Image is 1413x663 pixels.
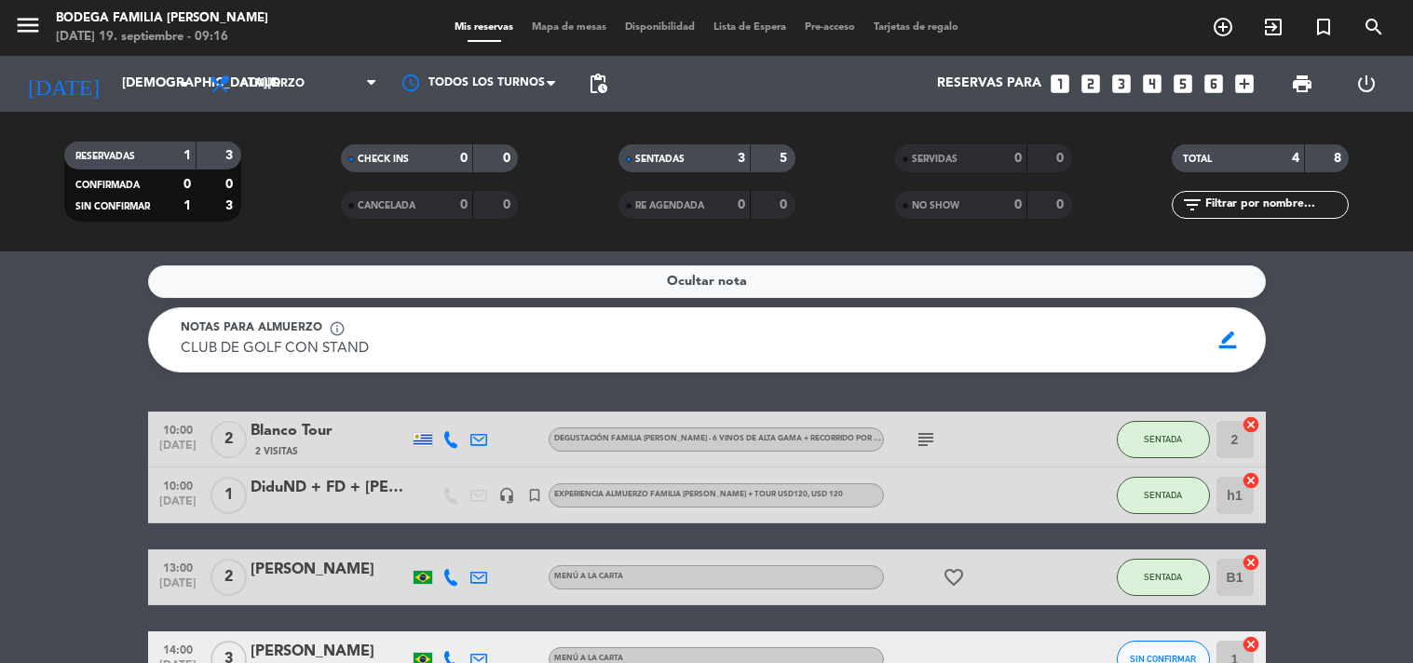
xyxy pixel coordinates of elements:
[225,199,237,212] strong: 3
[1079,72,1103,96] i: looks_two
[155,474,201,495] span: 10:00
[181,342,369,356] span: CLUB DE GOLF CON STAND
[937,76,1041,91] span: Reservas para
[1291,73,1313,95] span: print
[183,199,191,212] strong: 1
[795,22,864,33] span: Pre-acceso
[554,491,843,498] span: EXPERIENCIA ALMUERZO FAMILIA [PERSON_NAME] + TOUR USD120
[1349,11,1399,43] span: BUSCAR
[460,198,468,211] strong: 0
[704,22,795,33] span: Lista de Espera
[1292,152,1299,165] strong: 4
[251,419,409,443] div: Blanco Tour
[56,28,268,47] div: [DATE] 19. septiembre - 09:16
[1144,490,1182,500] span: SENTADA
[1212,16,1234,38] i: add_circle_outline
[864,22,968,33] span: Tarjetas de regalo
[738,198,745,211] strong: 0
[1183,155,1212,164] span: TOTAL
[1232,72,1257,96] i: add_box
[1210,322,1246,358] span: border_color
[251,476,409,500] div: DiduND + FD + [PERSON_NAME] y [PERSON_NAME] en EJSA
[1363,16,1385,38] i: search
[460,152,468,165] strong: 0
[358,201,415,210] span: CANCELADA
[1202,72,1226,96] i: looks_6
[523,22,616,33] span: Mapa de mesas
[75,202,150,211] span: SIN CONFIRMAR
[155,495,201,517] span: [DATE]
[211,421,247,458] span: 2
[738,152,745,165] strong: 3
[14,63,113,104] i: [DATE]
[1171,72,1195,96] i: looks_5
[1242,471,1260,490] i: cancel
[587,73,609,95] span: pending_actions
[329,320,346,337] span: info_outline
[1140,72,1164,96] i: looks_4
[1198,11,1248,43] span: RESERVAR MESA
[183,178,191,191] strong: 0
[1203,195,1348,215] input: Filtrar por nombre...
[1335,56,1399,112] div: LOG OUT
[667,271,747,292] span: Ocultar nota
[1242,553,1260,572] i: cancel
[912,201,959,210] span: NO SHOW
[445,22,523,33] span: Mis reservas
[1048,72,1072,96] i: looks_one
[1144,572,1182,582] span: SENTADA
[75,181,140,190] span: CONFIRMADA
[1355,73,1378,95] i: power_settings_new
[616,22,704,33] span: Disponibilidad
[1109,72,1134,96] i: looks_3
[1117,421,1210,458] button: SENTADA
[1014,152,1022,165] strong: 0
[554,655,623,662] span: MENÚ A LA CARTA
[1312,16,1335,38] i: turned_in_not
[251,558,409,582] div: [PERSON_NAME]
[183,149,191,162] strong: 1
[155,418,201,440] span: 10:00
[173,73,196,95] i: arrow_drop_down
[808,491,843,498] span: , USD 120
[554,435,946,442] span: Degustación Familia [PERSON_NAME] - 6 vinos de alta gama + recorrido por la bodega USD 60
[1262,16,1284,38] i: exit_to_app
[75,152,135,161] span: RESERVADAS
[526,487,543,504] i: turned_in_not
[155,556,201,577] span: 13:00
[1117,559,1210,596] button: SENTADA
[181,319,322,338] span: Notas para almuerzo
[14,11,42,46] button: menu
[1298,11,1349,43] span: Reserva especial
[635,201,704,210] span: RE AGENDADA
[1242,415,1260,434] i: cancel
[155,638,201,659] span: 14:00
[155,577,201,599] span: [DATE]
[56,9,268,28] div: Bodega Familia [PERSON_NAME]
[635,155,685,164] span: SENTADAS
[1248,11,1298,43] span: WALK IN
[780,198,791,211] strong: 0
[358,155,409,164] span: CHECK INS
[943,566,965,589] i: favorite_border
[554,573,623,580] span: MENÚ A LA CARTA
[155,440,201,461] span: [DATE]
[503,152,514,165] strong: 0
[1014,198,1022,211] strong: 0
[498,487,515,504] i: headset_mic
[1144,434,1182,444] span: SENTADA
[1056,198,1067,211] strong: 0
[14,11,42,39] i: menu
[211,477,247,514] span: 1
[1242,635,1260,654] i: cancel
[1056,152,1067,165] strong: 0
[225,178,237,191] strong: 0
[915,428,937,451] i: subject
[225,149,237,162] strong: 3
[780,152,791,165] strong: 5
[211,559,247,596] span: 2
[1117,477,1210,514] button: SENTADA
[912,155,958,164] span: SERVIDAS
[1334,152,1345,165] strong: 8
[240,77,305,90] span: Almuerzo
